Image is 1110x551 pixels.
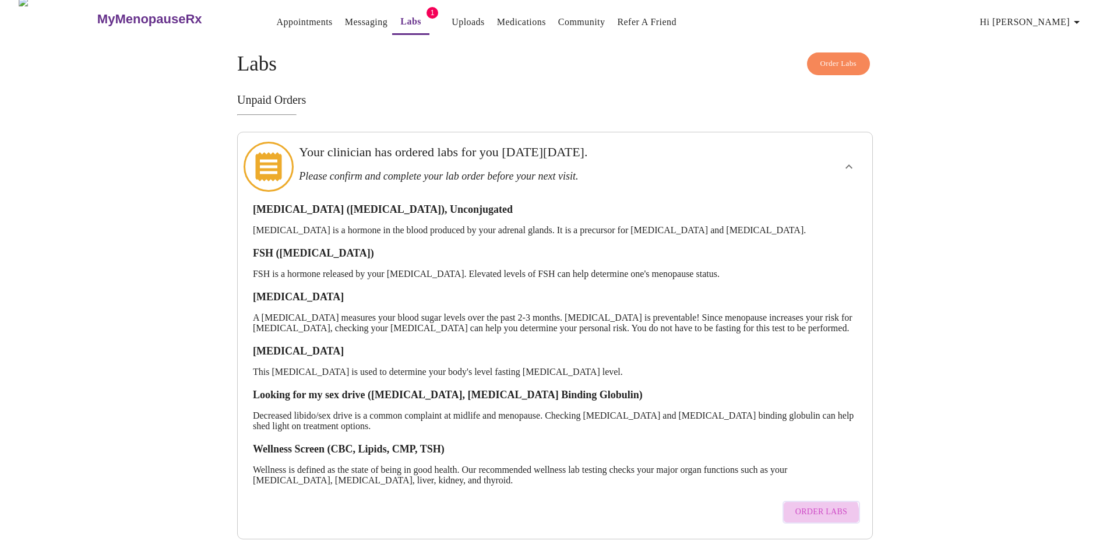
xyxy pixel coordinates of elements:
[272,10,337,34] button: Appointments
[253,313,857,334] p: A [MEDICAL_DATA] measures your blood sugar levels over the past 2-3 months. [MEDICAL_DATA] is pre...
[253,443,857,455] h3: Wellness Screen (CBC, Lipids, CMP, TSH)
[253,247,857,259] h3: FSH ([MEDICAL_DATA])
[497,14,546,30] a: Medications
[253,345,857,357] h3: [MEDICAL_DATA]
[97,12,202,27] h3: MyMenopauseRx
[253,367,857,377] p: This [MEDICAL_DATA] is used to determine your body's level fasting [MEDICAL_DATA] level.
[427,7,438,19] span: 1
[392,10,429,35] button: Labs
[277,14,333,30] a: Appointments
[554,10,610,34] button: Community
[780,495,863,529] a: Order Labs
[253,203,857,216] h3: [MEDICAL_DATA] ([MEDICAL_DATA]), Unconjugated
[253,389,857,401] h3: Looking for my sex drive ([MEDICAL_DATA], [MEDICAL_DATA] Binding Globulin)
[237,52,873,76] h4: Labs
[980,14,1084,30] span: Hi [PERSON_NAME]
[400,13,421,30] a: Labs
[795,505,847,520] span: Order Labs
[820,57,857,71] span: Order Labs
[253,225,857,236] p: [MEDICAL_DATA] is a hormone in the blood produced by your adrenal glands. It is a precursor for [...
[617,14,676,30] a: Refer a Friend
[558,14,605,30] a: Community
[253,269,857,279] p: FSH is a hormone released by your [MEDICAL_DATA]. Elevated levels of FSH can help determine one's...
[452,14,485,30] a: Uploads
[299,145,749,160] h3: Your clinician has ordered labs for you [DATE][DATE].
[492,10,551,34] button: Medications
[253,410,857,431] p: Decreased libido/sex drive is a common complaint at midlife and menopause. Checking [MEDICAL_DATA...
[237,93,873,107] h3: Unpaid Orders
[447,10,489,34] button: Uploads
[835,153,863,181] button: show more
[340,10,392,34] button: Messaging
[612,10,681,34] button: Refer a Friend
[345,14,387,30] a: Messaging
[975,10,1088,34] button: Hi [PERSON_NAME]
[253,291,857,303] h3: [MEDICAL_DATA]
[807,52,871,75] button: Order Labs
[783,501,860,524] button: Order Labs
[299,170,749,183] h3: Please confirm and complete your lab order before your next visit.
[253,465,857,486] p: Wellness is defined as the state of being in good health. Our recommended wellness lab testing ch...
